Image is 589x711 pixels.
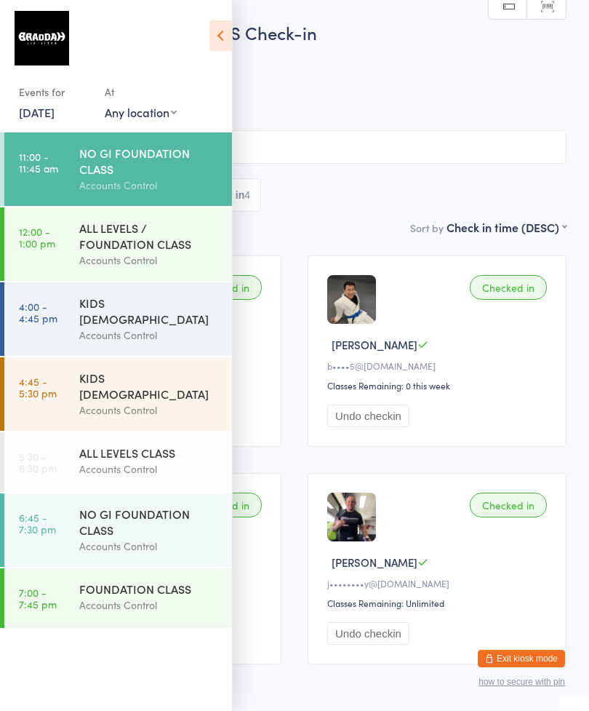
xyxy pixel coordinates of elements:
span: [DATE] 11:00am [23,52,544,66]
time: 11:00 - 11:45 am [19,151,58,174]
div: b••••5@[DOMAIN_NAME] [327,360,551,372]
button: how to secure with pin [478,677,565,687]
div: Accounts Control [79,538,220,555]
div: NO GI FOUNDATION CLASS [79,145,220,177]
div: Accounts Control [79,402,220,418]
time: 12:00 - 1:00 pm [19,226,55,249]
input: Search [23,130,566,164]
span: [PERSON_NAME] [332,337,417,352]
div: Accounts Control [79,327,220,343]
div: 4 [244,189,250,201]
a: 11:00 -11:45 amNO GI FOUNDATION CLASSAccounts Control [4,132,232,206]
div: Classes Remaining: Unlimited [327,597,551,609]
a: [DATE] [19,104,55,120]
a: 6:45 -7:30 pmNO GI FOUNDATION CLASSAccounts Control [4,493,232,567]
div: Checked in [470,275,547,300]
div: KIDS [DEMOGRAPHIC_DATA] [79,295,220,327]
label: Sort by [410,221,444,235]
div: Accounts Control [79,177,220,194]
img: Braddah Jiu Jitsu Artarmon [15,11,69,65]
button: Undo checkin [327,405,409,427]
time: 5:30 - 6:30 pm [19,450,57,474]
div: j••••••••y@[DOMAIN_NAME] [327,577,551,589]
span: BRADDAH JIU - JITSU ARTARMON [23,81,544,95]
span: ADULTS BJJ [23,95,566,110]
span: Accounts Control [23,66,544,81]
div: NO GI FOUNDATION CLASS [79,506,220,538]
div: KIDS [DEMOGRAPHIC_DATA] [79,370,220,402]
span: [PERSON_NAME] [332,555,417,570]
a: 4:45 -5:30 pmKIDS [DEMOGRAPHIC_DATA]Accounts Control [4,357,232,431]
div: Checked in [470,493,547,517]
time: 4:45 - 5:30 pm [19,376,57,399]
div: Classes Remaining: 0 this week [327,379,551,392]
button: Undo checkin [327,622,409,645]
div: Events for [19,80,90,104]
time: 6:45 - 7:30 pm [19,512,56,535]
div: At [105,80,177,104]
button: Exit kiosk mode [478,650,565,667]
a: 7:00 -7:45 pmFOUNDATION CLASSAccounts Control [4,568,232,628]
div: ALL LEVELS / FOUNDATION CLASS [79,220,220,252]
div: FOUNDATION CLASS [79,581,220,597]
h2: NO GI FOUNDATION CLASS Check-in [23,20,566,44]
div: Accounts Control [79,597,220,613]
div: Any location [105,104,177,120]
img: image1702002199.png [327,493,376,541]
time: 4:00 - 4:45 pm [19,301,57,324]
div: Accounts Control [79,461,220,477]
img: image1712192564.png [327,275,376,324]
a: 5:30 -6:30 pmALL LEVELS CLASSAccounts Control [4,432,232,492]
a: 12:00 -1:00 pmALL LEVELS / FOUNDATION CLASSAccounts Control [4,207,232,281]
a: 4:00 -4:45 pmKIDS [DEMOGRAPHIC_DATA]Accounts Control [4,282,232,356]
div: Accounts Control [79,252,220,269]
div: ALL LEVELS CLASS [79,445,220,461]
time: 7:00 - 7:45 pm [19,587,57,610]
div: Check in time (DESC) [446,219,566,235]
